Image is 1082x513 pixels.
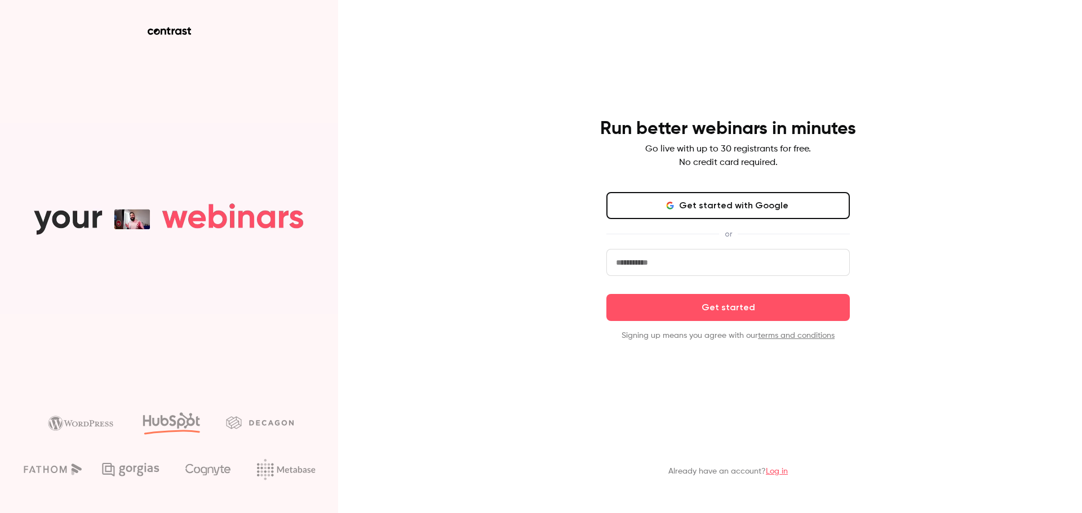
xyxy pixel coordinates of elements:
p: Go live with up to 30 registrants for free. No credit card required. [645,142,811,169]
h4: Run better webinars in minutes [600,118,856,140]
span: or [719,228,738,240]
p: Already have an account? [668,466,788,477]
a: Log in [766,467,788,475]
p: Signing up means you agree with our [606,330,850,341]
a: terms and conditions [758,332,835,340]
button: Get started [606,294,850,321]
img: decagon [226,416,294,429]
button: Get started with Google [606,192,850,219]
